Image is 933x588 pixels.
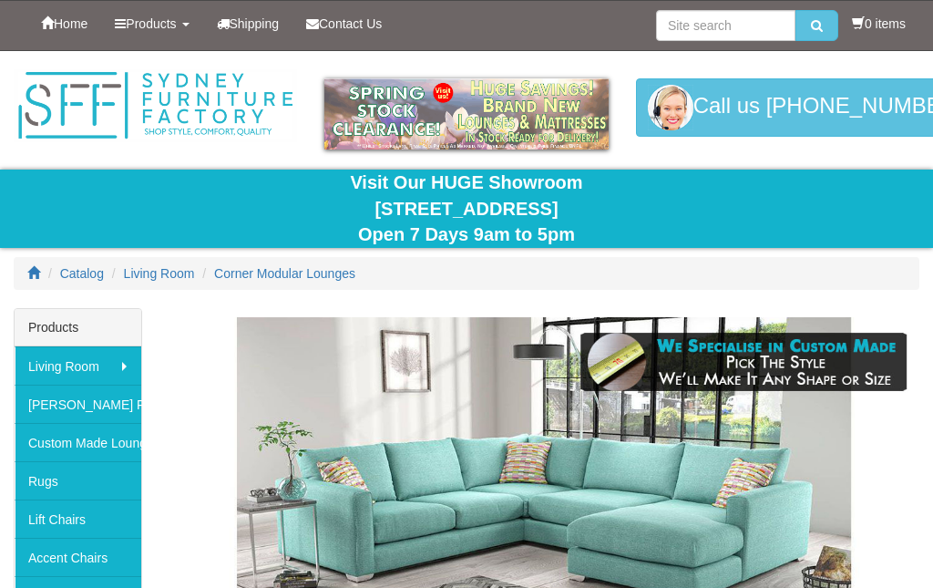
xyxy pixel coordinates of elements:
[14,69,297,142] img: Sydney Furniture Factory
[54,16,87,31] span: Home
[324,78,608,150] img: spring-sale.gif
[203,1,293,46] a: Shipping
[214,266,355,281] a: Corner Modular Lounges
[656,10,795,41] input: Site search
[126,16,176,31] span: Products
[15,500,141,538] a: Lift Chairs
[292,1,395,46] a: Contact Us
[852,15,906,33] li: 0 items
[15,346,141,385] a: Living Room
[14,170,919,248] div: Visit Our HUGE Showroom [STREET_ADDRESS] Open 7 Days 9am to 5pm
[15,385,141,423] a: [PERSON_NAME] Furniture
[15,309,141,346] div: Products
[15,423,141,461] a: Custom Made Lounges
[15,538,141,576] a: Accent Chairs
[15,461,141,500] a: Rugs
[60,266,104,281] a: Catalog
[319,16,382,31] span: Contact Us
[101,1,202,46] a: Products
[27,1,101,46] a: Home
[124,266,195,281] a: Living Room
[230,16,280,31] span: Shipping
